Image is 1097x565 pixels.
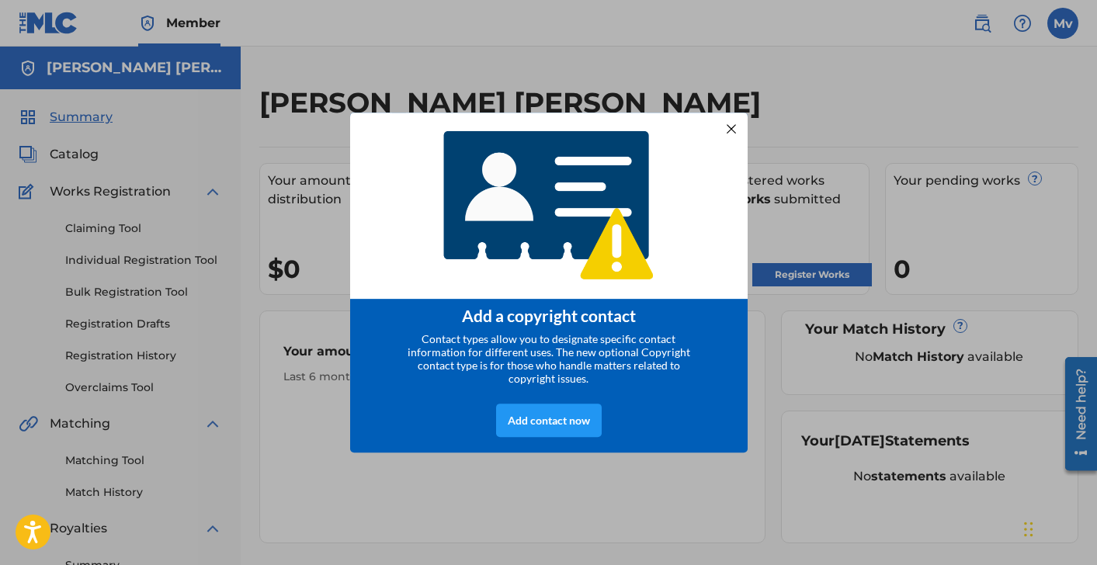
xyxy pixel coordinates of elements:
div: Need help? [17,17,38,88]
div: entering modal [350,113,748,452]
div: Add contact now [496,404,602,437]
div: Open Resource Center [12,5,43,119]
div: Add a copyright contact [370,306,728,325]
span: Contact types allow you to designate specific contact information for different uses. The new opt... [408,332,690,385]
img: 4768233920565408.png [433,120,665,291]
